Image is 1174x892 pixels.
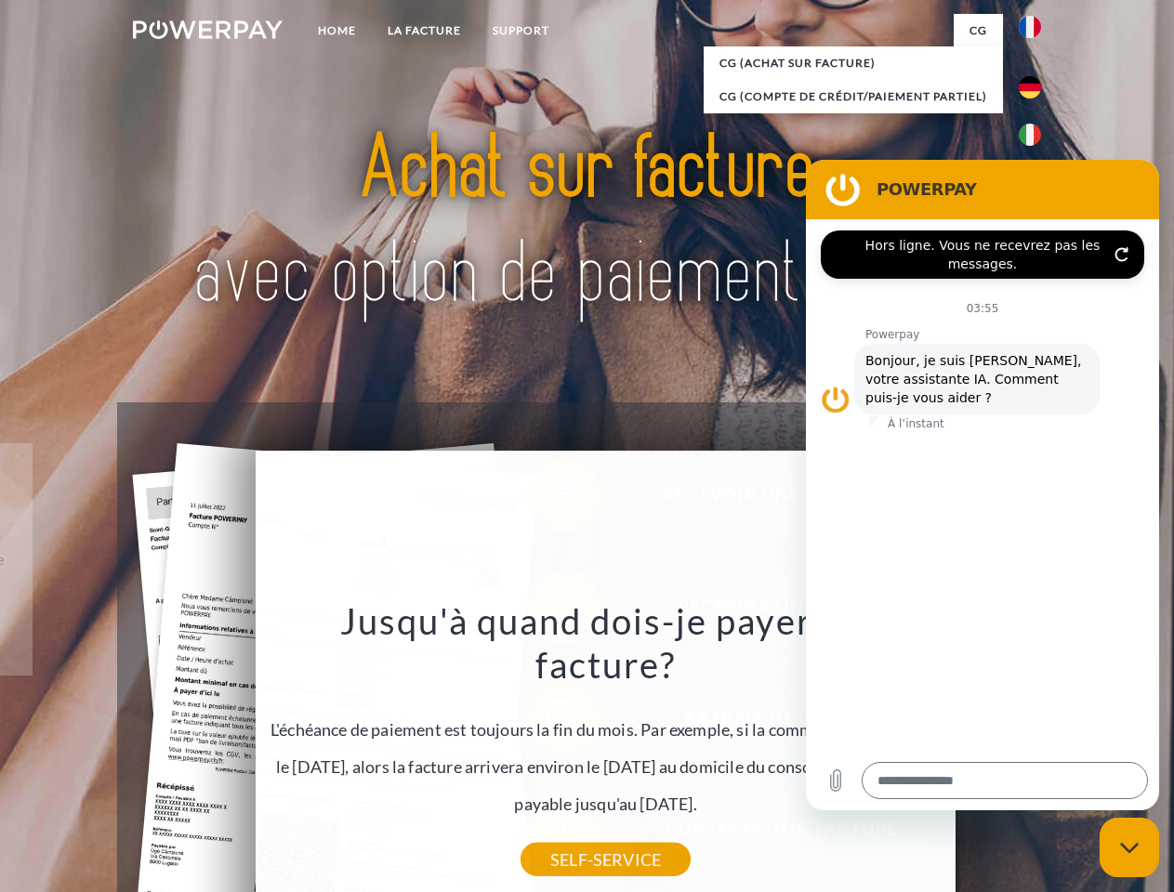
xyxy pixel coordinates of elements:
[267,598,945,859] div: L'échéance de paiement est toujours la fin du mois. Par exemple, si la commande a été passée le [...
[704,46,1003,80] a: CG (achat sur facture)
[267,598,945,688] h3: Jusqu'à quand dois-je payer ma facture?
[1100,818,1159,877] iframe: Bouton de lancement de la fenêtre de messagerie, conversation en cours
[521,843,691,876] a: SELF-SERVICE
[954,14,1003,47] a: CG
[1019,76,1041,98] img: de
[372,14,477,47] a: LA FACTURE
[477,14,565,47] a: Support
[1019,124,1041,146] img: it
[178,89,996,356] img: title-powerpay_fr.svg
[1019,16,1041,38] img: fr
[806,160,1159,810] iframe: Fenêtre de messagerie
[133,20,283,39] img: logo-powerpay-white.svg
[704,80,1003,113] a: CG (Compte de crédit/paiement partiel)
[302,14,372,47] a: Home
